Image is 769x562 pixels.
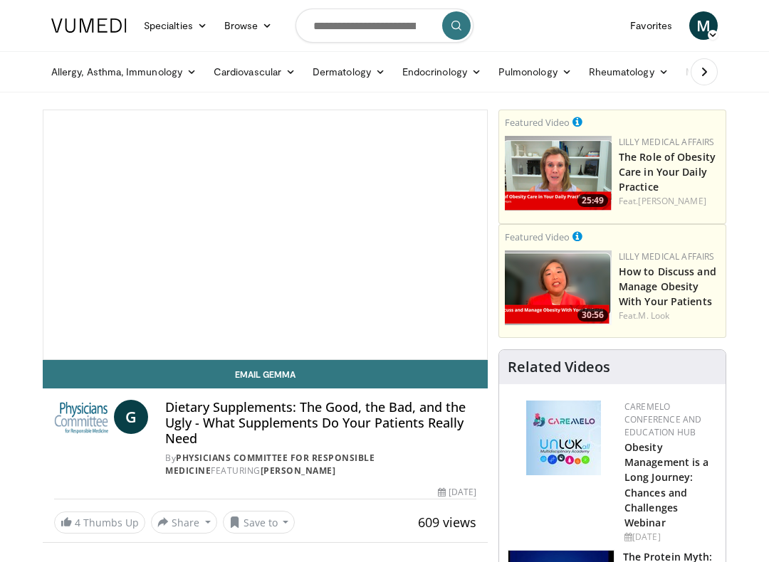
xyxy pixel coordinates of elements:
[304,58,394,86] a: Dermatology
[43,110,487,359] video-js: Video Player
[51,18,127,33] img: VuMedi Logo
[75,516,80,529] span: 4
[151,511,217,534] button: Share
[165,452,476,477] div: By FEATURING
[624,440,709,529] a: Obesity Management is a Long Journey: Chances and Challenges Webinar
[223,511,295,534] button: Save to
[295,9,474,43] input: Search topics, interventions
[622,11,681,40] a: Favorites
[505,250,612,325] img: c98a6a29-1ea0-4bd5-8cf5-4d1e188984a7.png.150x105_q85_crop-smart_upscale.png
[577,194,608,207] span: 25:49
[261,465,336,477] a: [PERSON_NAME]
[619,136,715,148] a: Lilly Medical Affairs
[114,400,148,434] a: G
[165,452,375,477] a: Physicians Committee for Responsible Medicine
[508,359,610,376] h4: Related Videos
[490,58,580,86] a: Pulmonology
[418,514,476,531] span: 609 views
[689,11,718,40] a: M
[526,401,601,475] img: 45df64a9-a6de-482c-8a90-ada250f7980c.png.150x105_q85_autocrop_double_scale_upscale_version-0.2.jpg
[54,511,145,534] a: 4 Thumbs Up
[624,531,714,544] div: [DATE]
[135,11,216,40] a: Specialties
[638,195,706,207] a: [PERSON_NAME]
[216,11,281,40] a: Browse
[619,265,716,308] a: How to Discuss and Manage Obesity With Your Patients
[505,230,570,243] small: Featured Video
[619,195,720,208] div: Feat.
[165,400,476,446] h4: Dietary Supplements: The Good, the Bad, and the Ugly - What Supplements Do Your Patients Really Need
[505,136,612,211] a: 25:49
[205,58,304,86] a: Cardiovascular
[43,58,205,86] a: Allergy, Asthma, Immunology
[54,400,108,434] img: Physicians Committee for Responsible Medicine
[580,58,677,86] a: Rheumatology
[619,309,720,322] div: Feat.
[638,309,669,322] a: M. Look
[505,250,612,325] a: 30:56
[394,58,490,86] a: Endocrinology
[619,150,716,193] a: The Role of Obesity Care in Your Daily Practice
[438,486,476,499] div: [DATE]
[577,309,608,322] span: 30:56
[619,250,715,263] a: Lilly Medical Affairs
[624,401,701,438] a: CaReMeLO Conference and Education Hub
[505,116,570,129] small: Featured Video
[505,136,612,211] img: e1208b6b-349f-4914-9dd7-f97803bdbf1d.png.150x105_q85_crop-smart_upscale.png
[43,360,488,388] a: Email Gemma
